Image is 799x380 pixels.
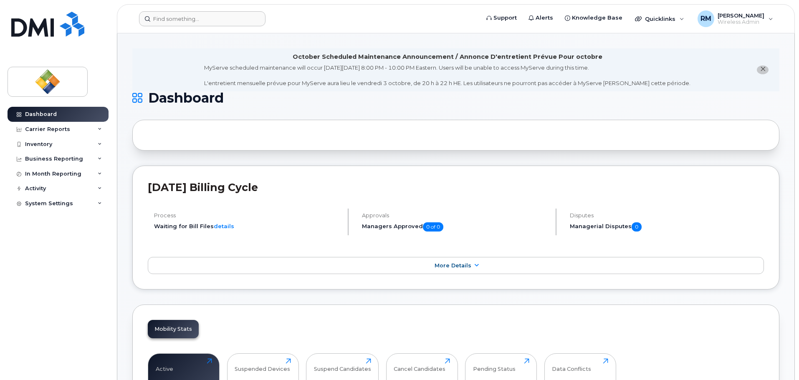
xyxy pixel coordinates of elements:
[632,222,642,232] span: 0
[394,358,445,372] div: Cancel Candidates
[570,212,764,219] h4: Disputes
[570,222,764,232] h5: Managerial Disputes
[204,64,690,87] div: MyServe scheduled maintenance will occur [DATE][DATE] 8:00 PM - 10:00 PM Eastern. Users will be u...
[314,358,371,372] div: Suspend Candidates
[214,223,234,229] a: details
[552,358,591,372] div: Data Conflicts
[148,92,224,104] span: Dashboard
[757,65,769,74] button: close notification
[154,222,341,230] li: Waiting for Bill Files
[423,222,443,232] span: 0 of 0
[148,181,764,194] h2: [DATE] Billing Cycle
[235,358,290,372] div: Suspended Devices
[362,212,549,219] h4: Approvals
[154,212,341,219] h4: Process
[293,53,602,61] div: October Scheduled Maintenance Announcement / Annonce D'entretient Prévue Pour octobre
[156,358,173,372] div: Active
[473,358,516,372] div: Pending Status
[362,222,549,232] h5: Managers Approved
[435,262,471,269] span: More Details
